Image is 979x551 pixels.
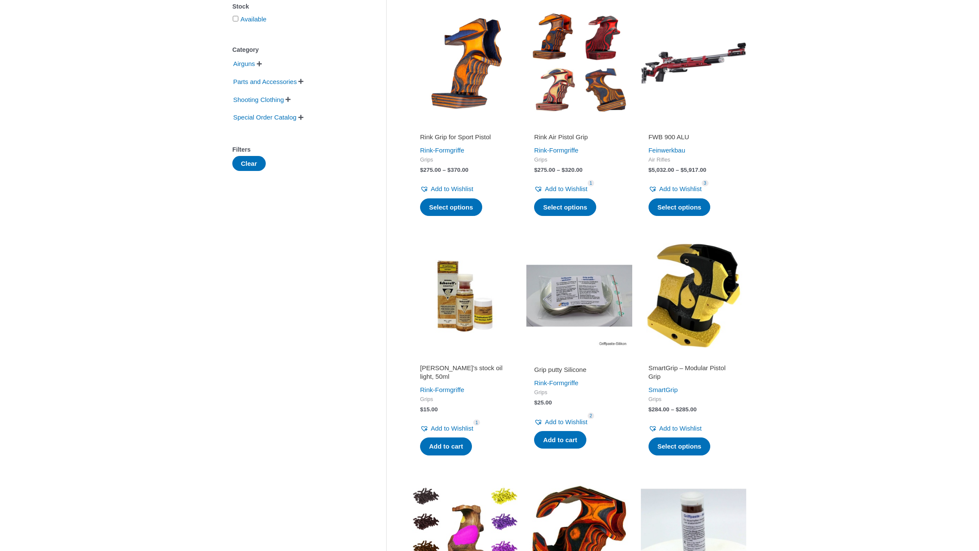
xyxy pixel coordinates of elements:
a: Select options for “Rink Air Pistol Grip” [534,198,596,216]
span: $ [676,406,679,413]
span: $ [420,167,423,173]
span: Grips [649,396,739,403]
a: [PERSON_NAME]’s stock oil light, 50ml [420,364,510,384]
a: Feinwerkbau [649,147,685,154]
span: 1 [473,419,480,426]
span: Add to Wishlist [545,418,587,425]
img: SmartGrip - Modular Pistol Grip [641,243,746,348]
span: $ [562,167,565,173]
span: $ [649,167,652,173]
span: $ [649,406,652,413]
span: Grips [534,156,624,164]
a: Add to Wishlist [649,422,702,434]
bdi: 25.00 [534,399,552,406]
span: $ [534,399,538,406]
div: Filters [232,144,360,156]
iframe: Customer reviews powered by Trustpilot [649,353,739,364]
span: Add to Wishlist [545,185,587,192]
a: Rink-Formgriffe [420,147,464,154]
a: Add to cart: “Scherell's stock oil light, 50ml” [420,437,472,455]
a: Available [240,15,267,23]
span: Special Order Catalog [232,110,297,125]
a: Add to Wishlist [649,183,702,195]
a: Select options for “FWB 900 ALU” [649,198,711,216]
h2: Rink Air Pistol Grip [534,133,624,141]
span: – [443,167,446,173]
bdi: 275.00 [534,167,555,173]
span: Add to Wishlist [659,185,702,192]
iframe: Customer reviews powered by Trustpilot [649,121,739,131]
span: Add to Wishlist [659,425,702,432]
span: Grips [420,396,510,403]
a: Grip putty Silicone [534,365,624,377]
a: Special Order Catalog [232,113,297,120]
img: Rink Grip for Sport Pistol [412,10,518,116]
a: Parts and Accessories [232,78,297,85]
div: Stock [232,0,360,13]
a: Add to Wishlist [420,183,473,195]
span: Air Rifles [649,156,739,164]
iframe: Customer reviews powered by Trustpilot [534,121,624,131]
h2: Grip putty Silicone [534,365,624,374]
span: 1 [588,180,595,186]
a: Rink Grip for Sport Pistol [420,133,510,144]
h2: Rink Grip for Sport Pistol [420,133,510,141]
a: Shooting Clothing [232,95,285,102]
h2: [PERSON_NAME]’s stock oil light, 50ml [420,364,510,380]
bdi: 284.00 [649,406,670,413]
h2: SmartGrip – Modular Pistol Grip [649,364,739,380]
span: Airguns [232,57,256,71]
a: Add to Wishlist [534,416,587,428]
span: Add to Wishlist [431,185,473,192]
bdi: 5,032.00 [649,167,674,173]
span: Add to Wishlist [431,425,473,432]
bdi: 320.00 [562,167,583,173]
bdi: 5,917.00 [681,167,706,173]
span:  [298,114,303,120]
a: Rink Air Pistol Grip [534,133,624,144]
iframe: Customer reviews powered by Trustpilot [420,121,510,131]
bdi: 275.00 [420,167,441,173]
iframe: Customer reviews powered by Trustpilot [534,353,624,364]
span: Parts and Accessories [232,75,297,89]
iframe: Customer reviews powered by Trustpilot [420,353,510,364]
h2: FWB 900 ALU [649,133,739,141]
span: $ [447,167,451,173]
span: Shooting Clothing [232,93,285,107]
span: 3 [702,180,709,186]
a: Rink-Formgriffe [534,147,578,154]
a: Add to Wishlist [420,422,473,434]
div: Category [232,44,360,56]
a: Rink-Formgriffe [420,386,464,393]
span:  [257,61,262,67]
button: Clear [232,156,266,171]
span: 2 [588,413,595,419]
input: Available [233,16,238,21]
span: Grips [534,389,624,396]
a: Add to cart: “Grip putty Silicone” [534,431,586,449]
img: Scherell's stock oil light [412,243,518,348]
span: $ [420,406,423,413]
span: – [671,406,674,413]
span: – [676,167,679,173]
a: Airguns [232,60,256,67]
bdi: 370.00 [447,167,468,173]
bdi: 15.00 [420,406,438,413]
img: Grip putty Silicone [526,243,632,348]
span: $ [534,167,538,173]
span:  [285,96,291,102]
a: Rink-Formgriffe [534,379,578,386]
a: Add to Wishlist [534,183,587,195]
span: $ [681,167,684,173]
bdi: 285.00 [676,406,697,413]
img: FWB 900 ALU [641,10,746,116]
span:  [298,78,303,84]
a: SmartGrip [649,386,678,393]
span: Grips [420,156,510,164]
a: Select options for “Rink Grip for Sport Pistol” [420,198,482,216]
a: SmartGrip – Modular Pistol Grip [649,364,739,384]
span: – [557,167,560,173]
img: Rink Air Pistol Grip [526,10,632,116]
a: Select options for “SmartGrip - Modular Pistol Grip” [649,437,711,455]
a: FWB 900 ALU [649,133,739,144]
